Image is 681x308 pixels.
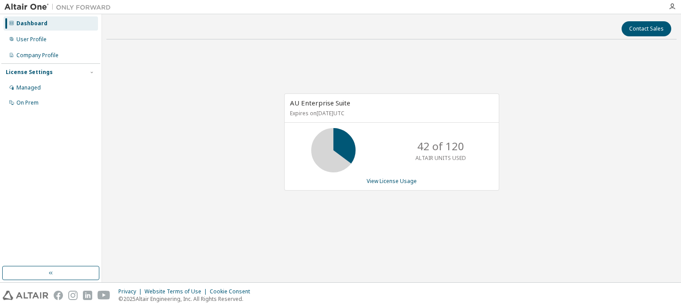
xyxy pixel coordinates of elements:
div: Privacy [118,288,145,295]
img: instagram.svg [68,291,78,300]
div: Company Profile [16,52,59,59]
p: ALTAIR UNITS USED [415,154,466,162]
img: Altair One [4,3,115,12]
img: linkedin.svg [83,291,92,300]
img: facebook.svg [54,291,63,300]
div: Dashboard [16,20,47,27]
button: Contact Sales [622,21,671,36]
div: On Prem [16,99,39,106]
div: User Profile [16,36,47,43]
div: Website Terms of Use [145,288,210,295]
a: View License Usage [367,177,417,185]
img: altair_logo.svg [3,291,48,300]
div: License Settings [6,69,53,76]
p: 42 of 120 [417,139,464,154]
img: youtube.svg [98,291,110,300]
p: © 2025 Altair Engineering, Inc. All Rights Reserved. [118,295,255,303]
div: Managed [16,84,41,91]
div: Cookie Consent [210,288,255,295]
p: Expires on [DATE] UTC [290,109,491,117]
span: AU Enterprise Suite [290,98,350,107]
